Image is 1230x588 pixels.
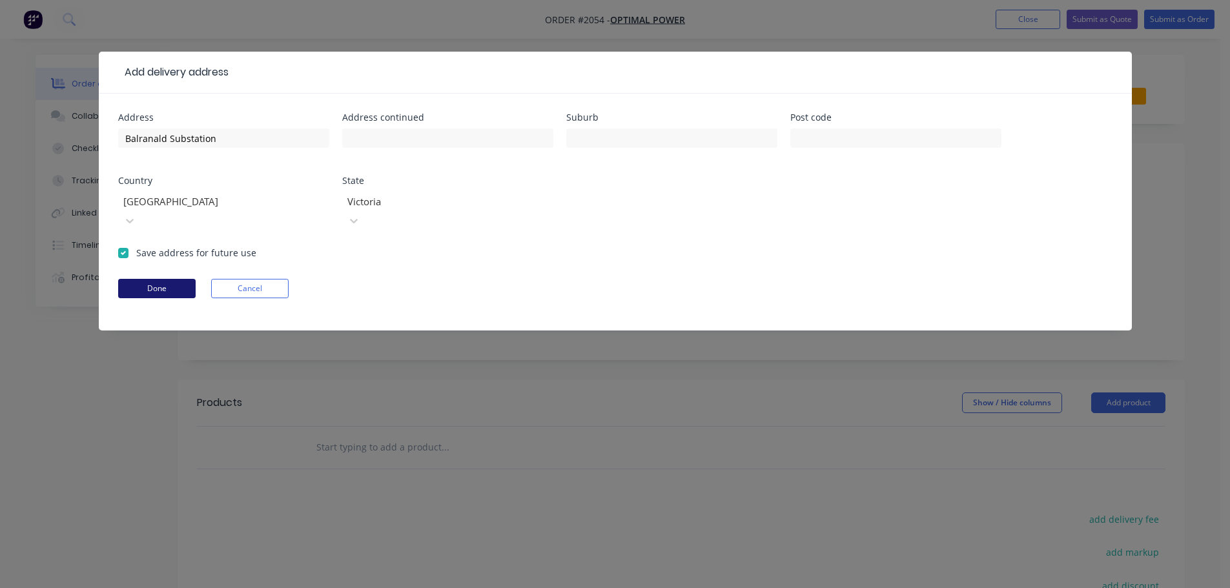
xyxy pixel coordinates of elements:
div: Add delivery address [118,65,229,80]
div: Suburb [566,113,777,122]
div: Address [118,113,329,122]
div: State [342,176,553,185]
div: Post code [790,113,1001,122]
label: Save address for future use [136,246,256,259]
div: Country [118,176,329,185]
div: Address continued [342,113,553,122]
button: Cancel [211,279,289,298]
button: Done [118,279,196,298]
